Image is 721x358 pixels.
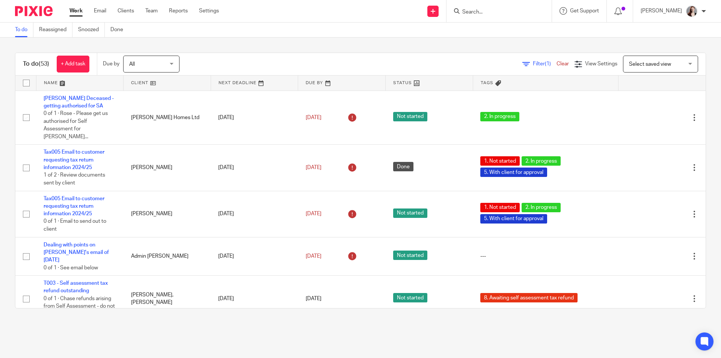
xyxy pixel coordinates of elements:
[480,203,520,212] span: 1. Not started
[306,115,321,120] span: [DATE]
[641,7,682,15] p: [PERSON_NAME]
[480,112,519,121] span: 2. In progress
[306,165,321,170] span: [DATE]
[393,251,427,260] span: Not started
[211,276,298,322] td: [DATE]
[585,61,617,66] span: View Settings
[211,145,298,191] td: [DATE]
[124,191,211,237] td: [PERSON_NAME]
[211,237,298,276] td: [DATE]
[145,7,158,15] a: Team
[44,219,106,232] span: 0 of 1 · Email to send out to client
[306,296,321,301] span: [DATE]
[44,150,104,170] a: Tax005 Email to customer requesting tax return information 2024/25
[129,62,135,67] span: All
[118,7,134,15] a: Clients
[522,203,561,212] span: 2. In progress
[306,254,321,259] span: [DATE]
[23,60,49,68] h1: To do
[44,173,105,186] span: 1 of 2 · Review documents sent by client
[124,145,211,191] td: [PERSON_NAME]
[462,9,529,16] input: Search
[103,60,119,68] p: Due by
[44,96,114,109] a: [PERSON_NAME] Deceased - getting authorised for SA
[110,23,129,37] a: Done
[199,7,219,15] a: Settings
[94,7,106,15] a: Email
[57,56,89,73] a: + Add task
[481,81,493,85] span: Tags
[211,191,298,237] td: [DATE]
[69,7,83,15] a: Work
[15,6,53,16] img: Pixie
[557,61,569,66] a: Clear
[44,196,104,217] a: Tax005 Email to customer requesting tax return information 2024/25
[393,208,427,218] span: Not started
[480,252,611,260] div: ---
[211,91,298,145] td: [DATE]
[78,23,105,37] a: Snoozed
[44,281,108,293] a: T003 - Self assessment tax refund outstanding
[306,211,321,216] span: [DATE]
[480,214,547,224] span: 5. With client for approval
[393,293,427,302] span: Not started
[124,276,211,322] td: [PERSON_NAME], [PERSON_NAME]
[629,62,671,67] span: Select saved view
[570,8,599,14] span: Get Support
[39,61,49,67] span: (53)
[686,5,698,17] img: High%20Res%20Andrew%20Price%20Accountants%20_Poppy%20Jakes%20Photography-3%20-%20Copy.jpg
[44,265,98,270] span: 0 of 1 · See email below
[169,7,188,15] a: Reports
[124,91,211,145] td: [PERSON_NAME] Homes Ltd
[44,242,109,263] a: Dealing with points on [PERSON_NAME]'s email of [DATE]
[545,61,551,66] span: (1)
[44,296,115,317] span: 0 of 1 · Chase refunds arising from Self Assessment - do not close down until tax...
[393,112,427,121] span: Not started
[44,111,108,139] span: 0 of 1 · Rose - Please get us authorised for Self Assessment for [PERSON_NAME]...
[39,23,72,37] a: Reassigned
[480,293,578,302] span: 8. Awaiting self assessment tax refund
[480,156,520,166] span: 1. Not started
[124,237,211,276] td: Admin [PERSON_NAME]
[15,23,33,37] a: To do
[480,168,547,177] span: 5. With client for approval
[533,61,557,66] span: Filter
[393,162,413,171] span: Done
[522,156,561,166] span: 2. In progress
